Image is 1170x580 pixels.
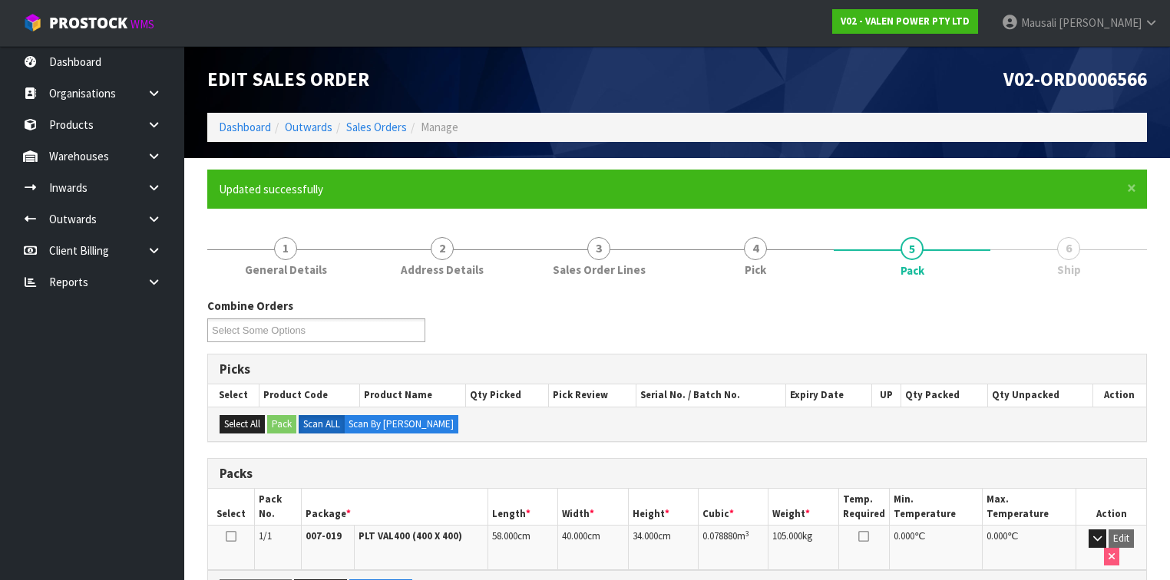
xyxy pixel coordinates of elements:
span: 1/1 [259,529,272,542]
span: General Details [245,262,327,278]
th: Width [558,489,628,525]
a: V02 - VALEN POWER PTY LTD [832,9,978,34]
th: Action [1092,384,1146,406]
th: Min. Temperature [889,489,983,525]
span: 58.000 [492,529,517,542]
th: Package [302,489,488,525]
small: WMS [131,17,154,31]
span: Pick [745,262,766,278]
span: Address Details [401,262,484,278]
span: 6 [1057,237,1080,260]
span: 0.000 [987,529,1007,542]
label: Scan By [PERSON_NAME] [344,415,458,433]
span: Mausali [1021,15,1056,30]
strong: V02 - VALEN POWER PTY LTD [841,15,970,28]
strong: 007-019 [306,529,342,542]
span: 105.000 [772,529,802,542]
a: Sales Orders [346,120,407,134]
button: Edit [1109,529,1134,548]
td: kg [768,526,838,570]
img: cube-alt.png [23,13,42,32]
a: Dashboard [219,120,271,134]
th: Cubic [698,489,768,525]
sup: 3 [745,529,749,539]
th: Product Name [360,384,466,406]
td: cm [558,526,628,570]
th: Length [487,489,557,525]
th: Height [628,489,698,525]
span: Pack [901,262,924,278]
span: 5 [901,237,924,260]
span: 40.000 [562,529,587,542]
strong: PLT VAL400 (400 X 400) [359,529,462,542]
th: Qty Unpacked [988,384,1093,406]
th: Serial No. / Batch No. [636,384,785,406]
th: Expiry Date [785,384,871,406]
th: Temp. Required [838,489,889,525]
td: cm [487,526,557,570]
span: V02-ORD0006566 [1003,67,1147,91]
span: 4 [744,237,767,260]
label: Scan ALL [299,415,345,433]
td: m [698,526,768,570]
th: Max. Temperature [983,489,1076,525]
a: Outwards [285,120,332,134]
span: 1 [274,237,297,260]
th: Product Code [259,384,360,406]
span: 34.000 [633,529,658,542]
span: Updated successfully [219,182,323,196]
label: Combine Orders [207,298,293,314]
span: [PERSON_NAME] [1059,15,1142,30]
th: Qty Packed [901,384,988,406]
span: 2 [431,237,454,260]
h3: Picks [220,362,1135,377]
th: Action [1076,489,1146,525]
th: Weight [768,489,838,525]
span: × [1127,177,1136,199]
h3: Packs [220,466,1135,481]
span: Edit Sales Order [207,67,369,91]
td: cm [628,526,698,570]
span: 0.000 [894,529,914,542]
td: ℃ [983,526,1076,570]
span: 3 [587,237,610,260]
th: Qty Picked [466,384,549,406]
th: Select [208,489,255,525]
span: 0.078880 [702,529,737,542]
td: ℃ [889,526,983,570]
th: UP [871,384,901,406]
span: Ship [1057,262,1081,278]
th: Pack No. [255,489,302,525]
span: Manage [421,120,458,134]
th: Select [208,384,259,406]
button: Pack [267,415,296,433]
span: Sales Order Lines [553,262,646,278]
th: Pick Review [548,384,636,406]
span: ProStock [49,13,127,33]
button: Select All [220,415,265,433]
